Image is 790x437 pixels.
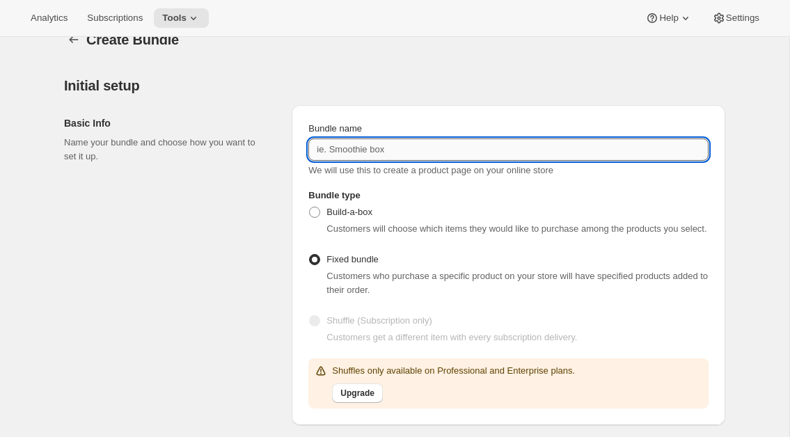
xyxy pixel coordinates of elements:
[726,13,759,24] span: Settings
[326,223,706,234] span: Customers will choose which items they would like to purchase among the products you select.
[326,315,432,326] span: Shuffle (Subscription only)
[308,138,709,161] input: ie. Smoothie box
[637,8,700,28] button: Help
[154,8,209,28] button: Tools
[64,30,84,49] button: Bundles
[659,13,678,24] span: Help
[86,32,179,47] span: Create Bundle
[162,13,187,24] span: Tools
[326,271,708,295] span: Customers who purchase a specific product on your store will have specified products added to the...
[31,13,68,24] span: Analytics
[22,8,76,28] button: Analytics
[308,165,553,175] span: We will use this to create a product page on your online store
[308,190,360,200] span: Bundle type
[64,77,725,94] h2: Initial setup
[308,123,362,134] span: Bundle name
[326,332,577,342] span: Customers get a different item with every subscription delivery.
[326,254,378,264] span: Fixed bundle
[332,383,383,403] button: Upgrade
[326,207,372,217] span: Build-a-box
[340,388,374,399] span: Upgrade
[704,8,768,28] button: Settings
[64,136,269,164] p: Name your bundle and choose how you want to set it up.
[87,13,143,24] span: Subscriptions
[64,116,269,130] h2: Basic Info
[79,8,151,28] button: Subscriptions
[332,364,575,378] p: Shuffles only available on Professional and Enterprise plans.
